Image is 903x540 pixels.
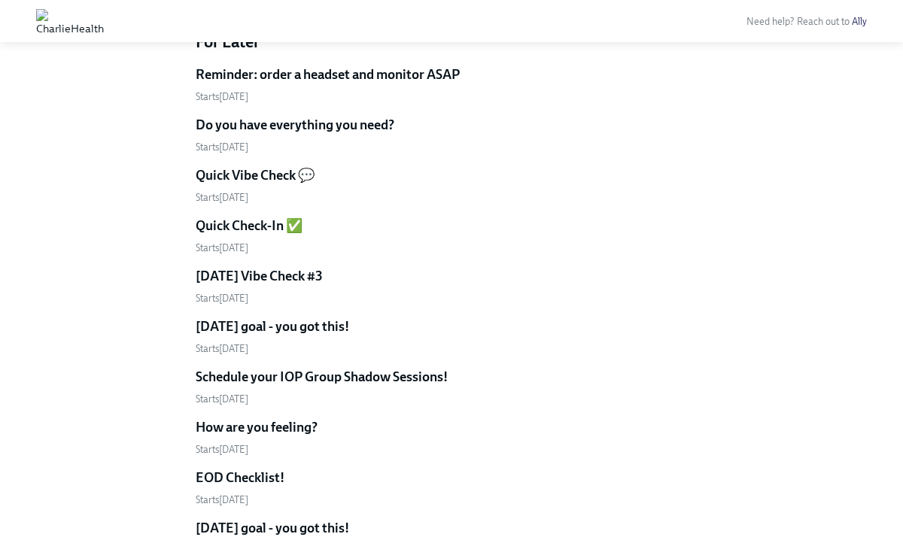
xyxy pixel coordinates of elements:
[196,65,460,83] h5: Reminder: order a headset and monitor ASAP
[196,267,707,305] a: [DATE] Vibe Check #3Starts[DATE]
[196,116,707,154] a: Do you have everything you need?Starts[DATE]
[196,343,248,354] span: Thursday, September 18th 2025, 6:00 am
[196,368,448,386] h5: Schedule your IOP Group Shadow Sessions!
[196,317,349,335] h5: [DATE] goal - you got this!
[196,192,248,203] span: Tuesday, September 9th 2025, 4:00 pm
[196,65,707,104] a: Reminder: order a headset and monitor ASAPStarts[DATE]
[196,469,284,487] h5: EOD Checklist!
[196,31,707,53] h4: For Later
[196,444,248,455] span: Thursday, September 18th 2025, 4:00 pm
[852,16,867,27] a: Ally
[196,242,248,253] span: Thursday, September 11th 2025, 4:00 pm
[196,141,248,153] span: Tuesday, September 9th 2025, 9:00 am
[196,519,349,537] h5: [DATE] goal - you got this!
[196,317,707,356] a: [DATE] goal - you got this!Starts[DATE]
[196,91,248,102] span: Monday, September 8th 2025, 9:00 am
[196,166,707,205] a: Quick Vibe Check 💬Starts[DATE]
[196,217,303,235] h5: Quick Check-In ✅
[196,116,394,134] h5: Do you have everything you need?
[196,418,318,436] h5: How are you feeling?
[196,494,248,505] span: Friday, September 19th 2025, 3:30 am
[196,217,707,255] a: Quick Check-In ✅Starts[DATE]
[196,469,707,507] a: EOD Checklist!Starts[DATE]
[196,418,707,457] a: How are you feeling?Starts[DATE]
[746,16,867,27] span: Need help? Reach out to
[196,166,315,184] h5: Quick Vibe Check 💬
[196,368,707,406] a: Schedule your IOP Group Shadow Sessions!Starts[DATE]
[196,293,248,304] span: Tuesday, September 16th 2025, 4:00 pm
[196,393,248,405] span: Thursday, September 18th 2025, 9:00 am
[196,267,323,285] h5: [DATE] Vibe Check #3
[36,9,104,33] img: CharlieHealth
